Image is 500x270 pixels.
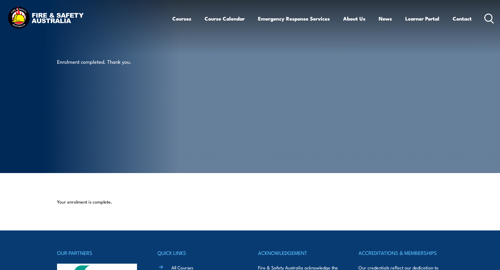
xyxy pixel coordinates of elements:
a: Contact [453,11,472,27]
h4: OUR PARTNERS [57,249,142,257]
h4: ACCREDITATIONS & MEMBERSHIPS [358,249,443,257]
a: News [379,11,392,27]
a: About Us [343,11,365,27]
p: Your enrolment is complete. [57,199,443,205]
a: Course Calendar [205,11,245,27]
h4: QUICK LINKS [158,249,242,257]
a: Courses [172,11,191,27]
a: Learner Portal [405,11,439,27]
h4: ACKNOWLEDGEMENT [258,249,342,257]
p: Enrolment completed. Thank you. [57,58,167,65]
a: Emergency Response Services [258,11,330,27]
